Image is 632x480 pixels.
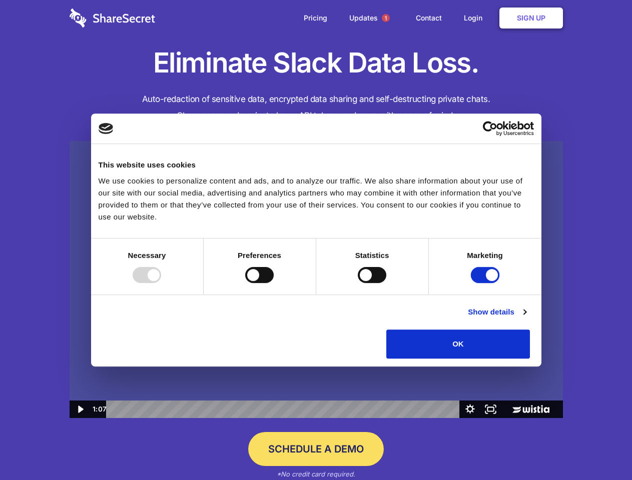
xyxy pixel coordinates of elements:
[454,2,497,33] a: Login
[382,14,390,22] span: 1
[355,251,389,259] strong: Statistics
[128,251,166,259] strong: Necessary
[238,251,281,259] strong: Preferences
[248,432,384,466] a: Schedule a Demo
[99,123,114,134] img: logo
[499,7,563,28] a: Sign Up
[114,400,455,418] div: Playbar
[70,400,90,418] button: Play Video
[582,430,620,468] iframe: Drift Widget Chat Controller
[99,175,534,223] div: We use cookies to personalize content and ads, and to analyze our traffic. We also share informat...
[460,400,480,418] button: Show settings menu
[70,8,155,27] img: logo-wordmark-white-trans-d4663122ce5f474addd5e946df7df03e33cb6a1c49d2221995e7729f52c070b2.svg
[277,470,355,478] em: *No credit card required.
[70,91,563,124] h4: Auto-redaction of sensitive data, encrypted data sharing and self-destructing private chats. Shar...
[386,329,530,358] button: OK
[501,400,562,418] a: Wistia Logo -- Learn More
[468,306,526,318] a: Show details
[467,251,503,259] strong: Marketing
[406,2,452,33] a: Contact
[480,400,501,418] button: Fullscreen
[99,159,534,171] div: This website uses cookies
[294,2,337,33] a: Pricing
[446,121,534,136] a: Usercentrics Cookiebot - opens in a new window
[70,45,563,81] h1: Eliminate Slack Data Loss.
[70,141,563,418] img: Sharesecret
